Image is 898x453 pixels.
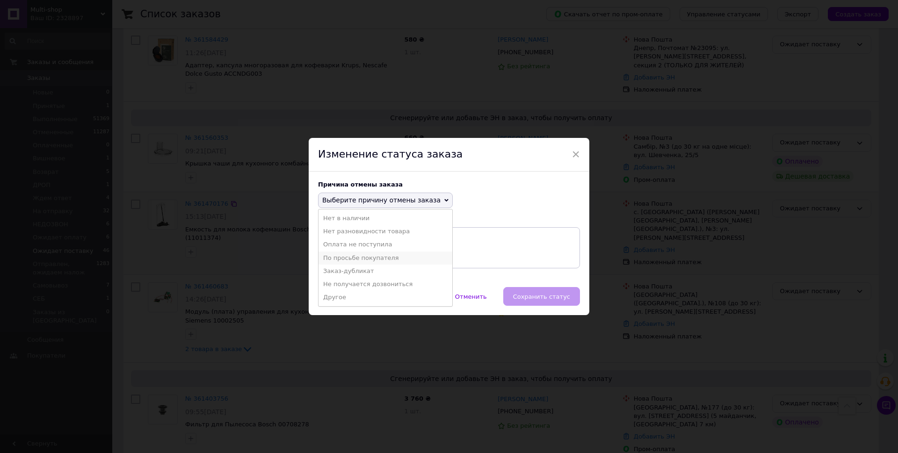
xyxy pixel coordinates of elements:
[572,146,580,162] span: ×
[319,212,452,225] li: Нет в наличии
[318,181,580,188] div: Причина отмены заказа
[319,225,452,238] li: Нет разновидности товара
[455,293,487,300] span: Отменить
[319,291,452,304] li: Другое
[445,287,497,306] button: Отменить
[319,238,452,251] li: Оплата не поступила
[319,252,452,265] li: По просьбе покупателя
[319,278,452,291] li: Не получается дозвониться
[309,138,589,172] div: Изменение статуса заказа
[322,196,441,204] span: Выберите причину отмены заказа
[319,265,452,278] li: Заказ-дубликат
